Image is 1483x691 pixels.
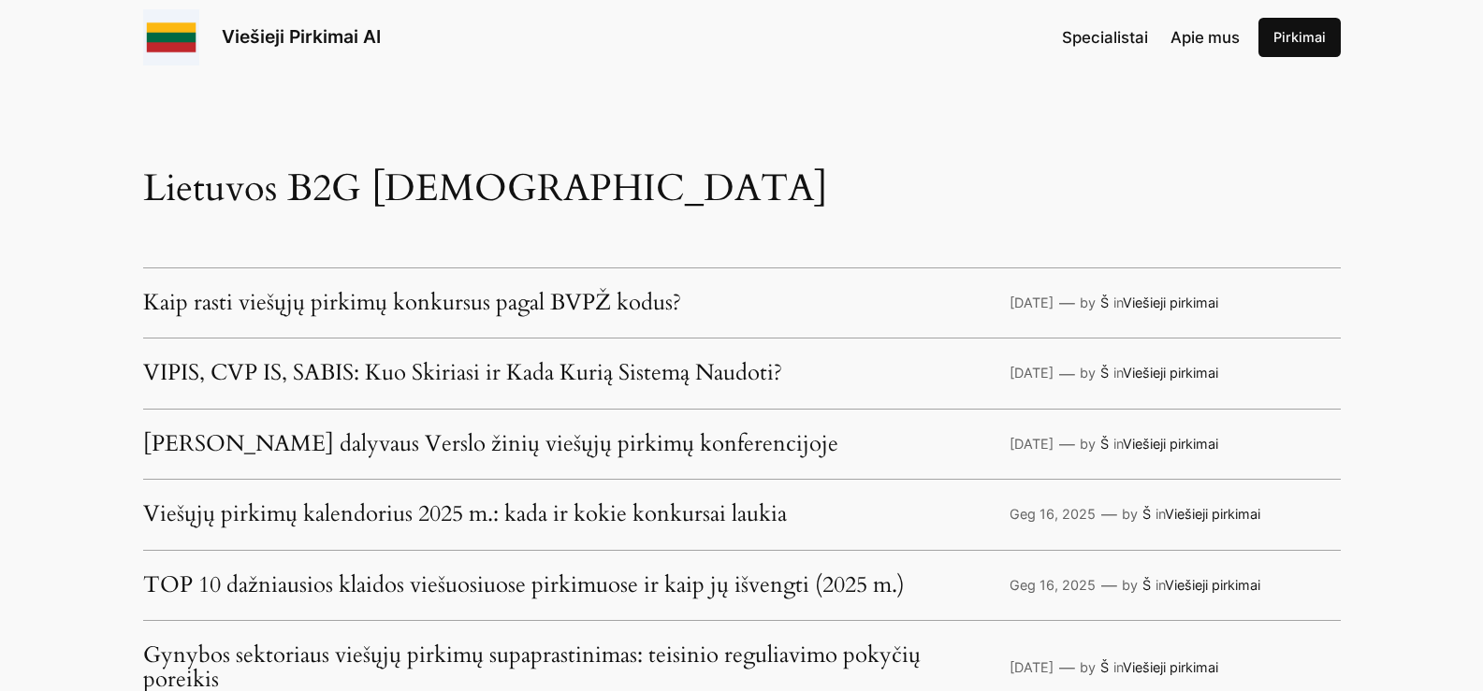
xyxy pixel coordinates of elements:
[1010,295,1054,310] a: [DATE]
[1113,659,1123,675] span: in
[1142,506,1151,522] a: Š
[1080,434,1096,454] p: by
[222,25,381,48] a: Viešieji Pirkimai AI
[1100,365,1109,381] a: Š
[1165,506,1260,522] a: Viešieji pirkimai
[143,361,782,385] a: VIPIS, CVP IS, SABIS: Kuo Skiriasi ir Kada Kurią Sistemą Naudoti?
[1156,506,1165,522] span: in
[1010,506,1096,522] a: Geg 16, 2025
[1010,577,1096,593] a: Geg 16, 2025
[143,291,681,315] a: Kaip rasti viešųjų pirkimų konkursus pagal BVPŽ kodus?
[1122,504,1138,525] p: by
[1100,659,1109,675] a: Š
[1156,577,1165,593] span: in
[1059,291,1075,315] p: —
[1142,577,1151,593] a: Š
[1062,25,1240,50] nav: Navigation
[1113,365,1123,381] span: in
[1062,28,1148,47] span: Specialistai
[1258,18,1341,57] a: Pirkimai
[1123,295,1218,310] a: Viešieji pirkimai
[1059,655,1075,680] p: —
[1059,432,1075,456] p: —
[1123,436,1218,452] a: Viešieji pirkimai
[143,502,787,526] a: Viešųjų pirkimų kalendorius 2025 m.: kada ir kokie konkursai laukia
[1062,25,1148,50] a: Specialistai
[1100,295,1109,310] a: Š
[1113,436,1123,452] span: in
[1100,436,1109,452] a: Š
[1101,502,1117,526] p: —
[1170,25,1240,50] a: Apie mus
[1080,657,1096,678] p: by
[1010,659,1054,675] a: [DATE]
[143,170,1341,208] h2: Lietuvos B2G [DEMOGRAPHIC_DATA]
[1123,365,1218,381] a: Viešieji pirkimai
[1010,365,1054,381] a: [DATE]
[1123,659,1218,675] a: Viešieji pirkimai
[1080,293,1096,313] p: by
[1101,573,1117,597] p: —
[1165,577,1260,593] a: Viešieji pirkimai
[1010,436,1054,452] a: [DATE]
[1059,362,1075,386] p: —
[1080,363,1096,383] p: by
[1113,295,1123,310] span: in
[1170,28,1240,47] span: Apie mus
[1122,575,1138,596] p: by
[143,9,199,65] img: Viešieji pirkimai logo
[143,432,838,456] a: [PERSON_NAME] dalyvaus Verslo žinių viešųjų pirkimų konferencijoje
[143,573,905,597] a: TOP 10 dažniausios klaidos viešuosiuose pirkimuose ir kaip jų išvengti (2025 m.)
